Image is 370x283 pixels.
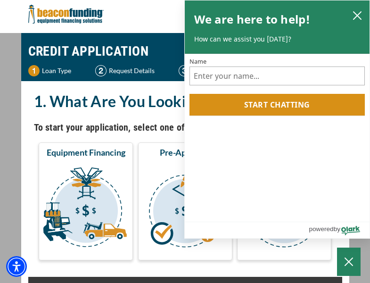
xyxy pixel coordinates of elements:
[138,142,232,260] button: Pre-Approval
[28,65,40,76] img: Step 1
[34,119,337,135] h4: To start your application, select one of the three options below.
[189,58,365,65] label: Name
[350,8,365,22] button: close chatbox
[194,34,361,44] p: How can we assist you [DATE]?
[41,162,131,256] img: Equipment Financing
[42,65,71,76] p: Loan Type
[309,223,333,235] span: powered
[47,147,125,158] span: Equipment Financing
[189,67,365,85] input: Name
[34,91,337,112] h2: 1. What Are You Looking For?
[95,65,107,76] img: Step 2
[179,65,190,76] img: Step 3
[160,147,210,158] span: Pre-Approval
[334,223,340,235] span: by
[109,65,155,76] p: Request Details
[28,38,342,65] h1: CREDIT APPLICATION
[140,162,230,256] img: Pre-Approval
[309,222,370,238] a: Powered by Olark
[194,10,311,29] h2: We are here to help!
[189,94,365,116] button: Start chatting
[6,256,27,277] div: Accessibility Menu
[337,248,361,276] button: Close Chatbox
[39,142,133,260] button: Equipment Financing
